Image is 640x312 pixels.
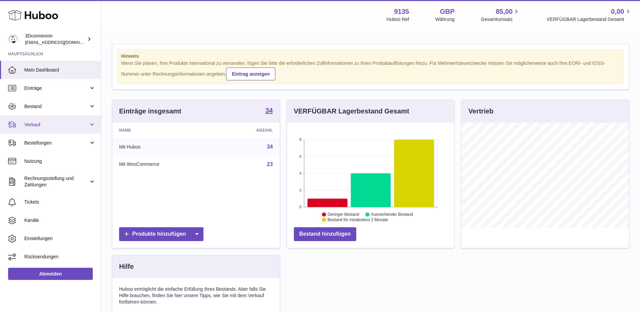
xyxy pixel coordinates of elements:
td: Mit WooCommerce [112,156,220,173]
td: Mit Huboo [112,138,220,156]
img: order_eu@3dconnexion.com [8,34,18,44]
text: 8 [299,137,301,141]
th: Name [112,123,220,138]
p: Huboo ermöglicht die einfache Erfüllung Ihres Bestands. Aber falls Sie Hilfe brauchen, finden Sie... [119,286,273,305]
span: Gesamtumsatz [481,16,520,23]
a: 34 [265,107,273,115]
a: 23 [267,161,273,167]
h3: Einträge insgesamt [119,107,182,116]
strong: 9135 [394,7,409,16]
span: Nutzung [24,158,96,164]
span: Bestellungen [24,140,89,146]
text: 0 [299,205,301,209]
strong: Hinweis [121,53,620,59]
th: Anzahl [220,123,280,138]
text: 6 [299,154,301,158]
span: [EMAIL_ADDRESS][DOMAIN_NAME] [25,40,99,45]
strong: GBP [440,7,454,16]
div: Huboo Ref [387,16,409,23]
a: Eintrag anzeigen [226,68,275,80]
strong: 34 [265,107,273,114]
a: Abmelden [8,268,93,280]
span: VERFÜGBAR Lagerbestand Gesamt [547,16,632,23]
text: 4 [299,171,301,175]
span: 85,00 [496,7,512,16]
a: Bestand hinzufügen [294,227,356,241]
a: 34 [267,144,273,150]
h3: VERFÜGBAR Lagerbestand Gesamt [294,107,409,116]
text: Geringer Bestand [328,212,359,217]
a: Produkte hinzufügen [119,227,203,241]
span: Einträge [24,85,89,92]
text: 2 [299,188,301,192]
span: Bestand [24,103,89,110]
span: Rechnungsstellung und Zahlungen [24,175,89,188]
span: Tickets [24,199,96,205]
span: Kanäle [24,217,96,224]
a: 85,00 Gesamtumsatz [481,7,520,23]
text: Bestand für mindestens 2 Monate [328,217,388,222]
span: Verkauf [24,122,89,128]
a: 0,00 VERFÜGBAR Lagerbestand Gesamt [547,7,632,23]
div: Währung [436,16,455,23]
div: Wenn Sie planen, Ihre Produkte international zu versenden, fügen Sie bitte die erforderlichen Zol... [121,60,620,80]
h3: Vertrieb [468,107,493,116]
span: Mein Dashboard [24,67,96,73]
h3: Hilfe [119,262,134,271]
div: 3Dconnexion [25,33,86,46]
span: Einstellungen [24,235,96,242]
text: Ausreichender Bestand [371,212,413,217]
span: Rücksendungen [24,254,96,260]
span: 0,00 [611,7,624,16]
